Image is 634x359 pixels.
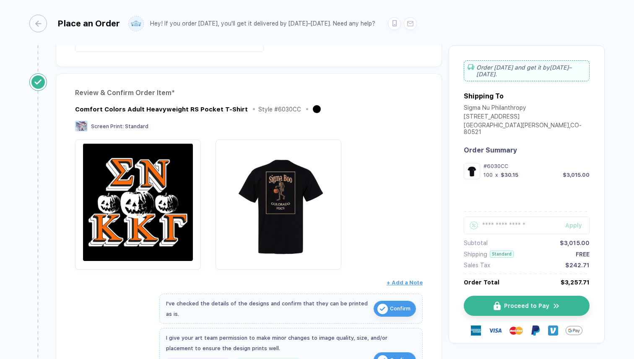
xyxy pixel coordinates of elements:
[125,124,148,129] span: Standard
[75,86,423,100] div: Review & Confirm Order Item
[220,144,337,261] img: 1759884007147fadca_nt_back.png
[464,113,590,122] div: [STREET_ADDRESS]
[509,324,523,337] img: master-card
[565,262,590,269] div: $242.71
[377,304,388,314] img: icon
[501,172,518,178] div: $30.15
[488,324,502,337] img: visa
[555,217,590,234] button: Apply
[464,279,499,286] div: Order Total
[464,251,487,258] div: Shipping
[560,240,590,246] div: $3,015.00
[258,106,301,113] div: Style # 6030CC
[566,322,582,339] img: GPay
[561,279,590,286] div: $3,257.71
[464,296,590,316] button: iconProceed to Payicon
[464,146,590,154] div: Order Summary
[166,333,416,354] div: I give your art team permission to make minor changes to image quality, size, and/or placement to...
[483,163,590,169] div: #6030CC
[504,302,549,309] span: Proceed to Pay
[390,302,411,315] span: Confirm
[464,104,590,113] div: Sigma Nu Philanthropy
[150,20,375,27] div: Hey! If you order [DATE], you'll get it delivered by [DATE]–[DATE]. Need any help?
[483,172,493,178] div: 100
[464,262,490,269] div: Sales Tax
[464,122,590,137] div: [GEOGRAPHIC_DATA][PERSON_NAME] , CO - 80521
[387,276,423,289] button: + Add a Note
[553,302,560,310] img: icon
[548,325,558,336] img: Venmo
[576,251,590,258] div: FREE
[75,121,88,132] img: Screen Print
[75,106,248,113] div: Comfort Colors Adult Heavyweight RS Pocket T-Shirt
[57,18,120,28] div: Place an Order
[166,298,369,319] div: I've checked the details of the designs and confirm that they can be printed as is.
[494,172,499,178] div: x
[471,325,481,336] img: express
[464,60,590,81] div: Order [DATE] and get it by [DATE]–[DATE] .
[464,240,488,246] div: Subtotal
[490,251,514,258] div: Standard
[565,222,590,229] div: Apply
[79,144,197,261] img: 1759884007147ozzgh_design_front.png
[374,301,416,317] button: iconConfirm
[466,165,478,177] img: 1759884007147vfjwj_nt_front.png
[563,172,590,178] div: $3,015.00
[464,92,504,100] div: Shipping To
[387,279,423,286] span: + Add a Note
[530,325,540,336] img: Paypal
[91,124,124,129] span: Screen Print :
[129,16,143,31] img: user profile
[494,302,501,310] img: icon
